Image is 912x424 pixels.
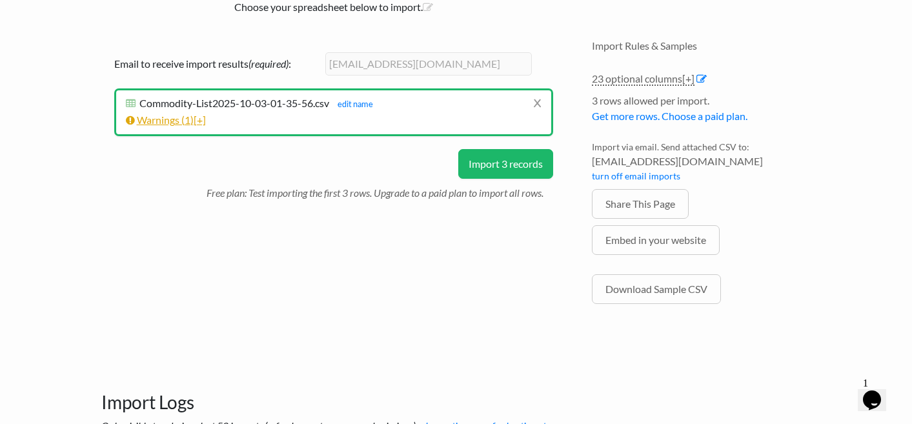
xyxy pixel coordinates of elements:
h2: Choose your spreadsheet below to import. [101,1,566,13]
span: [+] [682,72,694,85]
a: edit name [331,99,373,109]
a: Embed in your website [592,225,720,255]
p: Free plan: Test importing the first 3 rows. Upgrade to a paid plan to import all rows. [207,179,553,201]
a: 23 optional columns[+] [592,72,694,86]
button: Import 3 records [458,149,553,179]
i: (required) [248,57,289,70]
li: 3 rows allowed per import. [592,93,811,130]
span: 1 [185,114,190,126]
span: [+] [194,114,206,126]
span: Commodity-List2025-10-03-01-35-56.csv [139,97,329,109]
input: example@gmail.com [325,52,532,76]
a: turn off email imports [592,170,680,181]
h4: Import Rules & Samples [592,39,811,52]
h3: Import Logs [101,359,811,414]
a: Download Sample CSV [592,274,721,304]
a: Share This Page [592,189,689,219]
a: Get more rows. Choose a paid plan. [592,110,747,122]
span: [EMAIL_ADDRESS][DOMAIN_NAME] [592,154,811,169]
iframe: chat widget [858,372,899,411]
a: Warnings (1)[+] [126,114,206,126]
label: Email to receive import results : [114,56,321,72]
a: x [533,90,542,115]
li: Import via email. Send attached CSV to: [592,140,811,189]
